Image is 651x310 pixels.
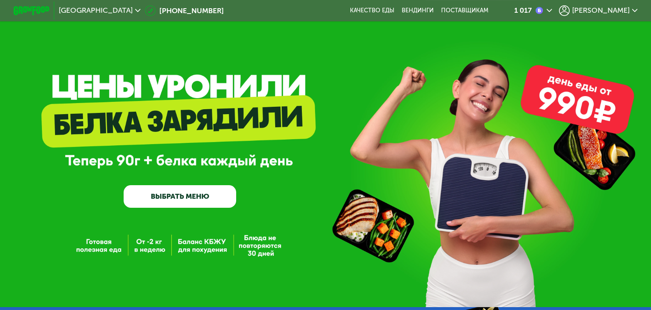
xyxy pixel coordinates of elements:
[350,7,394,14] a: Качество еды
[572,7,630,14] span: [PERSON_NAME]
[441,7,488,14] div: поставщикам
[59,7,133,14] span: [GEOGRAPHIC_DATA]
[514,7,532,14] div: 1 017
[145,5,224,16] a: [PHONE_NUMBER]
[124,185,236,208] a: ВЫБРАТЬ МЕНЮ
[402,7,434,14] a: Вендинги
